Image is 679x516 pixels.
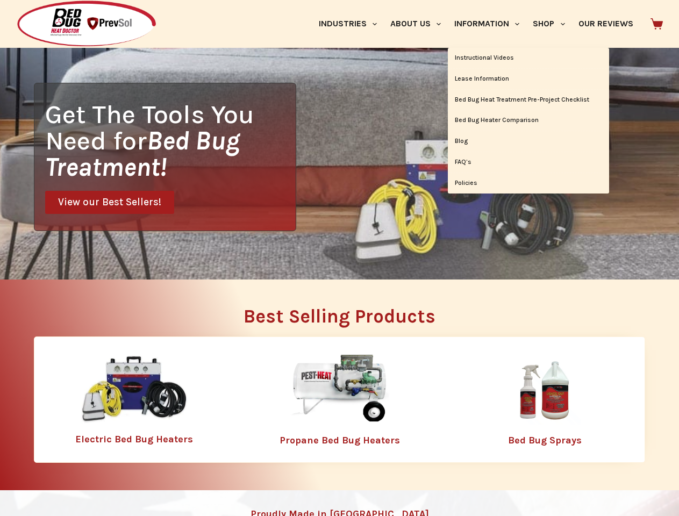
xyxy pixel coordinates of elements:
[508,434,582,446] a: Bed Bug Sprays
[34,307,645,326] h2: Best Selling Products
[45,191,174,214] a: View our Best Sellers!
[280,434,400,446] a: Propane Bed Bug Heaters
[75,433,193,445] a: Electric Bed Bug Heaters
[45,101,296,180] h1: Get The Tools You Need for
[9,4,41,37] button: Open LiveChat chat widget
[45,125,240,182] i: Bed Bug Treatment!
[448,152,609,173] a: FAQ’s
[448,110,609,131] a: Bed Bug Heater Comparison
[448,173,609,193] a: Policies
[58,197,161,207] span: View our Best Sellers!
[448,48,609,68] a: Instructional Videos
[448,69,609,89] a: Lease Information
[448,90,609,110] a: Bed Bug Heat Treatment Pre-Project Checklist
[448,131,609,152] a: Blog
